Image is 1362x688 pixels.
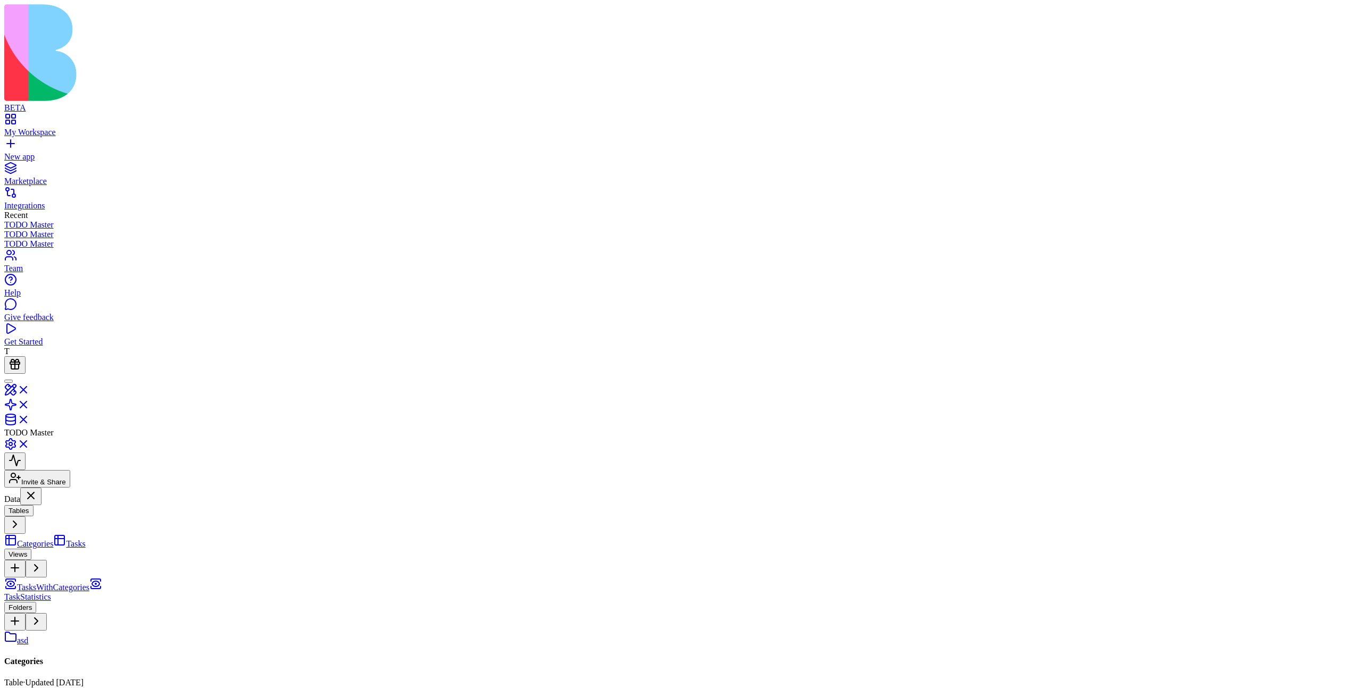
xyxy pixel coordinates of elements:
div: Give feedback [4,313,1358,322]
button: Views [4,549,31,560]
a: My Workspace [4,118,1358,137]
span: Updated [DATE] [25,678,84,687]
button: Invite & Share [4,470,70,488]
span: TODO Master [4,428,54,437]
a: New app [4,142,1358,162]
a: asd [4,636,28,645]
a: Tasks [53,539,85,548]
span: Categories [17,539,53,548]
button: Tables [4,505,34,516]
div: Integrations [4,201,1358,211]
span: TasksWithCategories [17,583,89,592]
span: · [23,678,25,687]
span: Data [4,494,20,504]
a: TODO Master [4,220,1358,230]
span: Table [4,678,23,687]
div: New app [4,152,1358,162]
a: Give feedback [4,303,1358,322]
a: Integrations [4,191,1358,211]
span: Recent [4,211,28,220]
a: TaskStatistics [4,583,102,601]
a: Marketplace [4,167,1358,186]
h4: Categories [4,657,1358,666]
div: BETA [4,103,1358,113]
a: TODO Master [4,239,1358,249]
span: T [4,347,10,356]
span: Folders [9,603,32,611]
span: Views [9,550,27,558]
div: Marketplace [4,177,1358,186]
span: Tasks [66,539,85,548]
a: TasksWithCategories [4,583,89,592]
div: My Workspace [4,128,1358,137]
button: Folders [4,602,36,613]
a: Get Started [4,328,1358,347]
a: TODO Master [4,230,1358,239]
a: BETA [4,94,1358,113]
div: Team [4,264,1358,273]
div: Get Started [4,337,1358,347]
span: Tables [9,507,29,515]
a: Help [4,279,1358,298]
span: TaskStatistics [4,592,51,601]
div: Help [4,288,1358,298]
a: Team [4,254,1358,273]
img: logo [4,4,432,101]
a: Categories [4,539,53,548]
span: asd [17,636,28,645]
